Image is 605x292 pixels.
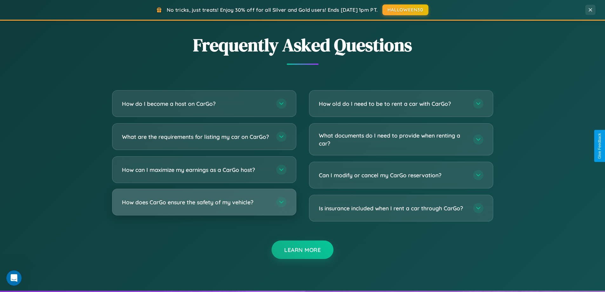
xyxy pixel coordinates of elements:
span: No tricks, just treats! Enjoy 30% off for all Silver and Gold users! Ends [DATE] 1pm PT. [167,7,378,13]
h2: Frequently Asked Questions [112,33,493,57]
h3: How can I maximize my earnings as a CarGo host? [122,166,270,174]
h3: What are the requirements for listing my car on CarGo? [122,133,270,141]
h3: Can I modify or cancel my CarGo reservation? [319,171,467,179]
h3: How does CarGo ensure the safety of my vehicle? [122,198,270,206]
h3: How old do I need to be to rent a car with CarGo? [319,100,467,108]
button: HALLOWEEN30 [382,4,428,15]
iframe: Intercom live chat [6,270,22,286]
h3: What documents do I need to provide when renting a car? [319,132,467,147]
h3: Is insurance included when I rent a car through CarGo? [319,204,467,212]
div: Give Feedback [597,133,602,159]
button: Learn More [272,241,333,259]
h3: How do I become a host on CarGo? [122,100,270,108]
